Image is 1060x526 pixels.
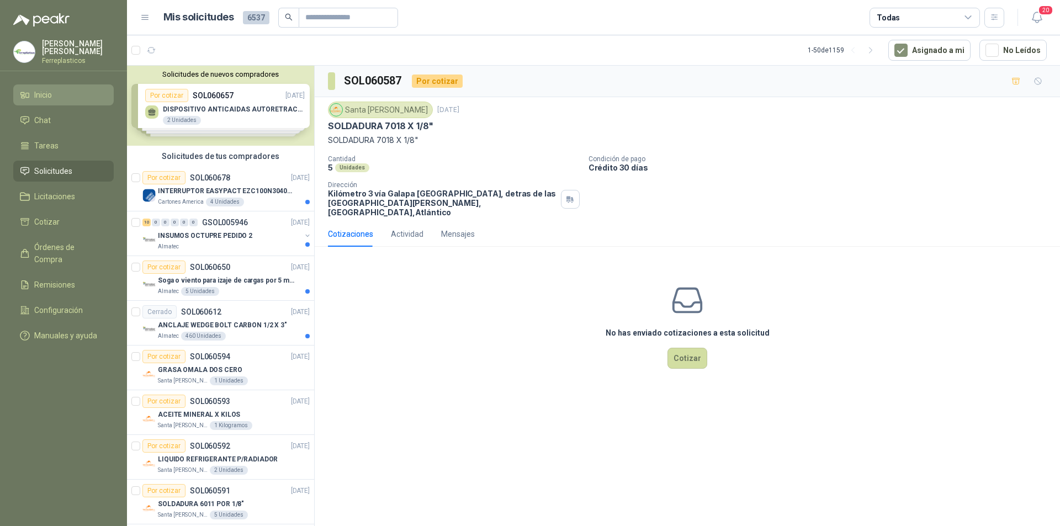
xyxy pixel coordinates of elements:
[34,89,52,101] span: Inicio
[808,41,879,59] div: 1 - 50 de 1159
[210,466,248,475] div: 2 Unidades
[142,368,156,381] img: Company Logo
[142,233,156,247] img: Company Logo
[181,287,219,296] div: 5 Unidades
[181,332,226,341] div: 460 Unidades
[142,216,312,251] a: 10 0 0 0 0 0 GSOL005946[DATE] Company LogoINSUMOS OCTUPRE PEDIDO 2Almatec
[291,352,310,362] p: [DATE]
[127,480,314,524] a: Por cotizarSOL060591[DATE] Company LogoSOLDADURA 6011 POR 1/8"Santa [PERSON_NAME]5 Unidades
[127,167,314,211] a: Por cotizarSOL060678[DATE] Company LogoINTERRUPTOR EASYPACT EZC100N3040C 40AMP 25K [PERSON_NAME]C...
[158,454,278,465] p: LIQUIDO REFRIGERANTE P/RADIADOR
[667,348,707,369] button: Cotizar
[142,484,185,497] div: Por cotizar
[189,219,198,226] div: 0
[158,410,240,420] p: ACEITE MINERAL X KILOS
[158,287,179,296] p: Almatec
[328,228,373,240] div: Cotizaciones
[163,9,234,25] h1: Mis solicitudes
[13,300,114,321] a: Configuración
[13,161,114,182] a: Solicitudes
[335,163,369,172] div: Unidades
[161,219,169,226] div: 0
[589,155,1056,163] p: Condición de pago
[158,332,179,341] p: Almatec
[589,163,1056,172] p: Crédito 30 días
[1027,8,1047,28] button: 20
[328,181,556,189] p: Dirección
[34,241,103,265] span: Órdenes de Compra
[344,72,403,89] h3: SOL060587
[437,105,459,115] p: [DATE]
[13,237,114,270] a: Órdenes de Compra
[127,435,314,480] a: Por cotizarSOL060592[DATE] Company LogoLIQUIDO REFRIGERANTE P/RADIADORSanta [PERSON_NAME]2 Unidades
[34,330,97,342] span: Manuales y ayuda
[328,102,433,118] div: Santa [PERSON_NAME]
[158,320,287,331] p: ANCLAJE WEDGE BOLT CARBON 1/2 X 3"
[1038,5,1053,15] span: 20
[158,511,208,519] p: Santa [PERSON_NAME]
[190,263,230,271] p: SOL060650
[142,171,185,184] div: Por cotizar
[441,228,475,240] div: Mensajes
[142,278,156,291] img: Company Logo
[127,66,314,146] div: Solicitudes de nuevos compradoresPor cotizarSOL060657[DATE] DISPOSITIVO ANTICAIDAS AUTORETRACTIL2...
[158,376,208,385] p: Santa [PERSON_NAME]
[206,198,244,206] div: 4 Unidades
[34,279,75,291] span: Remisiones
[180,219,188,226] div: 0
[158,198,204,206] p: Cartones America
[127,301,314,346] a: CerradoSOL060612[DATE] Company LogoANCLAJE WEDGE BOLT CARBON 1/2 X 3"Almatec460 Unidades
[34,216,60,228] span: Cotizar
[13,211,114,232] a: Cotizar
[291,173,310,183] p: [DATE]
[181,308,221,316] p: SOL060612
[190,487,230,495] p: SOL060591
[127,390,314,435] a: Por cotizarSOL060593[DATE] Company LogoACEITE MINERAL X KILOSSanta [PERSON_NAME]1 Kilogramos
[142,412,156,426] img: Company Logo
[142,395,185,408] div: Por cotizar
[34,304,83,316] span: Configuración
[291,486,310,496] p: [DATE]
[158,421,208,430] p: Santa [PERSON_NAME]
[152,219,160,226] div: 0
[291,217,310,228] p: [DATE]
[328,189,556,217] p: Kilómetro 3 vía Galapa [GEOGRAPHIC_DATA], detras de las [GEOGRAPHIC_DATA][PERSON_NAME], [GEOGRAPH...
[888,40,971,61] button: Asignado a mi
[142,261,185,274] div: Por cotizar
[210,421,252,430] div: 1 Kilogramos
[328,120,433,132] p: SOLDADURA 7018 X 1/8"
[127,256,314,301] a: Por cotizarSOL060650[DATE] Company LogoSoga o viento para izaje de cargas por 5 metrosAlmatec5 Un...
[14,41,35,62] img: Company Logo
[142,350,185,363] div: Por cotizar
[210,376,248,385] div: 1 Unidades
[158,186,295,196] p: INTERRUPTOR EASYPACT EZC100N3040C 40AMP 25K [PERSON_NAME]
[13,13,70,26] img: Logo peakr
[190,174,230,182] p: SOL060678
[328,134,1047,146] p: SOLDADURA 7018 X 1/8"
[158,242,179,251] p: Almatec
[171,219,179,226] div: 0
[606,327,770,339] h3: No has enviado cotizaciones a esta solicitud
[877,12,900,24] div: Todas
[979,40,1047,61] button: No Leídos
[142,219,151,226] div: 10
[158,231,252,241] p: INSUMOS OCTUPRE PEDIDO 2
[127,146,314,167] div: Solicitudes de tus compradores
[34,165,72,177] span: Solicitudes
[13,274,114,295] a: Remisiones
[190,353,230,360] p: SOL060594
[13,84,114,105] a: Inicio
[291,262,310,273] p: [DATE]
[158,365,242,375] p: GRASA OMALA DOS CERO
[328,163,333,172] p: 5
[127,346,314,390] a: Por cotizarSOL060594[DATE] Company LogoGRASA OMALA DOS CEROSanta [PERSON_NAME]1 Unidades
[158,466,208,475] p: Santa [PERSON_NAME]
[42,57,114,64] p: Ferreplasticos
[34,190,75,203] span: Licitaciones
[158,275,295,286] p: Soga o viento para izaje de cargas por 5 metros
[190,442,230,450] p: SOL060592
[142,439,185,453] div: Por cotizar
[291,307,310,317] p: [DATE]
[330,104,342,116] img: Company Logo
[328,155,580,163] p: Cantidad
